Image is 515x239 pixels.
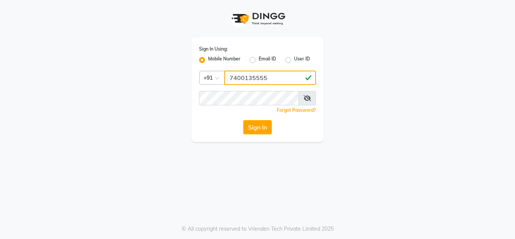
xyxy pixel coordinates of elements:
[243,120,272,134] button: Sign In
[208,56,241,65] label: Mobile Number
[224,71,316,85] input: Username
[277,107,316,113] a: Forgot Password?
[199,46,228,52] label: Sign In Using:
[294,56,310,65] label: User ID
[199,91,299,105] input: Username
[259,56,276,65] label: Email ID
[227,8,288,30] img: logo1.svg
